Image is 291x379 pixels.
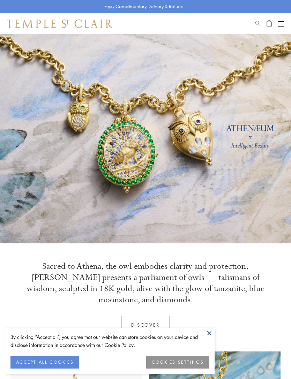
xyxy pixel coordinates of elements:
a: Open Shopping Bag [267,20,272,28]
button: Open navigation [278,20,284,28]
a: Search [255,20,261,28]
a: Discover [121,316,170,334]
p: Sacred to Athena, the owl embodies clarity and protection. [PERSON_NAME] presents a parliament of... [21,261,270,305]
button: ACCEPT ALL COOKIES [10,356,79,369]
div: By clicking “Accept all”, you agree that our website can store cookies on your device and disclos... [10,333,209,349]
button: COOKIES SETTINGS [146,356,209,369]
p: Enjoy Complimentary Delivery & Returns [104,3,184,10]
img: Temple St. Clair [7,20,112,28]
